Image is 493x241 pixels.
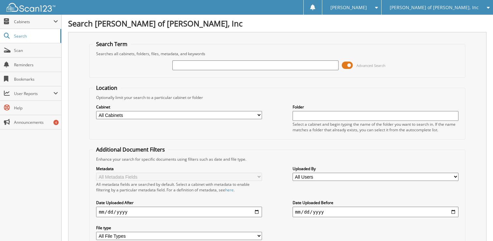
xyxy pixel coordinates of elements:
label: Cabinet [96,104,262,110]
label: File type [96,225,262,231]
span: Search [14,33,57,39]
span: Bookmarks [14,76,58,82]
span: User Reports [14,91,53,96]
span: Reminders [14,62,58,68]
input: start [96,207,262,217]
label: Uploaded By [293,166,458,171]
legend: Additional Document Filters [93,146,168,153]
div: Searches all cabinets, folders, files, metadata, and keywords [93,51,462,56]
label: Date Uploaded After [96,200,262,205]
span: Scan [14,48,58,53]
span: [PERSON_NAME] of [PERSON_NAME], Inc [390,6,479,9]
legend: Location [93,84,121,91]
div: All metadata fields are searched by default. Select a cabinet with metadata to enable filtering b... [96,182,262,193]
h1: Search [PERSON_NAME] of [PERSON_NAME], Inc [68,18,486,29]
span: Help [14,105,58,111]
label: Folder [293,104,458,110]
input: end [293,207,458,217]
div: Enhance your search for specific documents using filters such as date and file type. [93,156,462,162]
span: [PERSON_NAME] [330,6,367,9]
div: Select a cabinet and begin typing the name of the folder you want to search in. If the name match... [293,121,458,133]
a: here [225,187,234,193]
img: scan123-logo-white.svg [7,3,55,12]
label: Metadata [96,166,262,171]
label: Date Uploaded Before [293,200,458,205]
div: Optionally limit your search to a particular cabinet or folder [93,95,462,100]
span: Cabinets [14,19,53,24]
iframe: Chat Widget [460,210,493,241]
div: 4 [53,120,59,125]
span: Announcements [14,120,58,125]
span: Advanced Search [356,63,385,68]
legend: Search Term [93,40,131,48]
